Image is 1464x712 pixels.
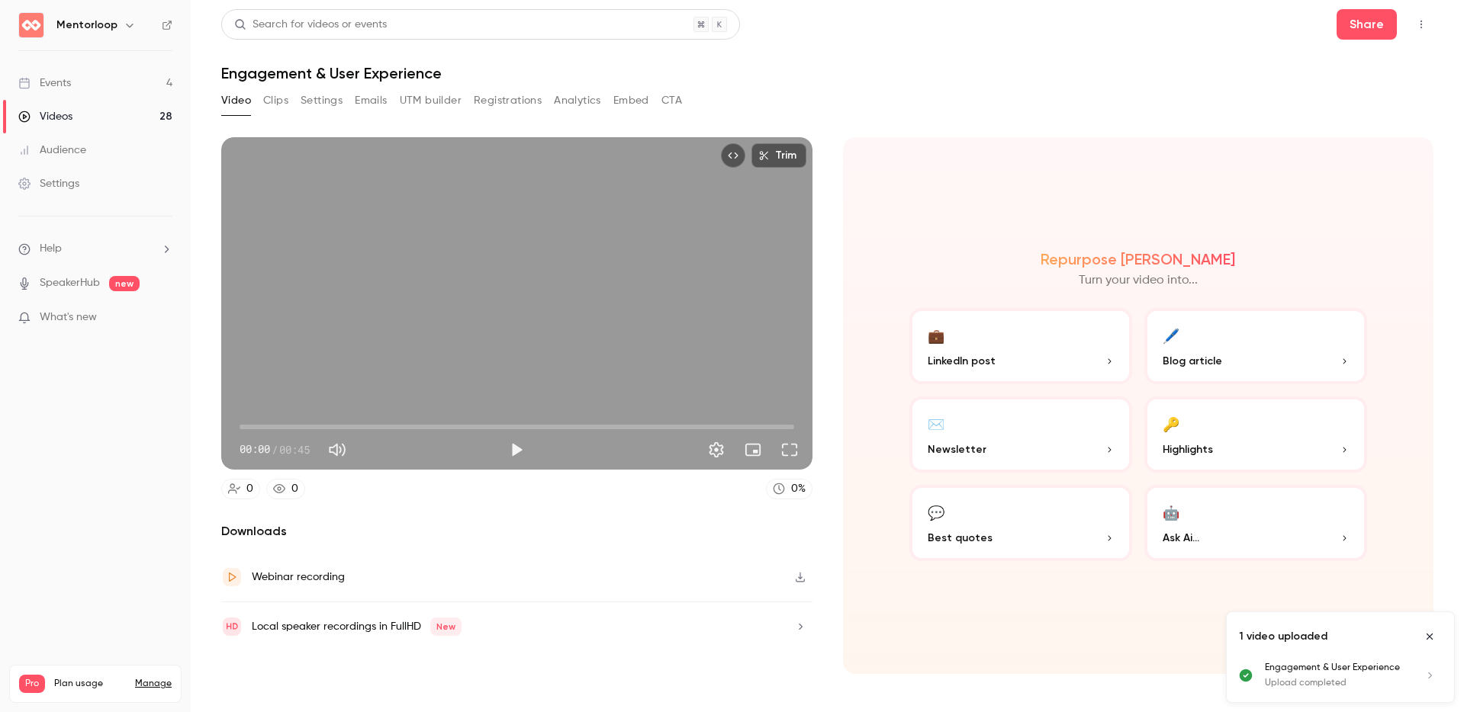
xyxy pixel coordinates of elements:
[928,412,944,435] div: ✉️
[1144,396,1367,473] button: 🔑Highlights
[263,88,288,113] button: Clips
[221,88,251,113] button: Video
[928,323,944,347] div: 💼
[721,143,745,168] button: Embed video
[501,435,532,465] button: Play
[1265,661,1405,675] p: Engagement & User Experience
[18,241,172,257] li: help-dropdown-opener
[221,479,260,499] a: 0
[1265,676,1405,690] p: Upload completed
[751,143,806,168] button: Trim
[774,435,805,465] button: Full screen
[40,309,97,326] span: What's new
[19,13,43,37] img: Mentorloop
[928,500,944,524] div: 💬
[1337,9,1397,40] button: Share
[766,479,812,499] a: 0%
[355,88,387,113] button: Emails
[54,678,126,690] span: Plan usage
[430,617,462,636] span: New
[40,275,100,291] a: SpeakerHub
[928,441,986,457] span: Newsletter
[135,678,172,690] a: Manage
[40,241,62,257] span: Help
[909,485,1132,561] button: 💬Best quotes
[909,308,1132,384] button: 💼LinkedIn post
[18,75,71,91] div: Events
[613,88,649,113] button: Embed
[1163,353,1222,369] span: Blog article
[554,88,601,113] button: Analytics
[322,435,352,465] button: Mute
[234,17,387,33] div: Search for videos or events
[1163,530,1199,546] span: Ask Ai...
[18,143,86,158] div: Audience
[240,441,270,457] span: 00:00
[1163,323,1179,347] div: 🖊️
[1227,661,1454,702] ul: Uploads list
[18,176,79,191] div: Settings
[291,481,298,497] div: 0
[909,396,1132,473] button: ✉️Newsletter
[738,435,768,465] button: Turn on miniplayer
[266,479,305,499] a: 0
[928,530,993,546] span: Best quotes
[18,109,72,124] div: Videos
[1239,629,1327,644] p: 1 video uploaded
[1409,12,1433,37] button: Top Bar Actions
[252,568,345,586] div: Webinar recording
[221,64,1433,82] h1: Engagement & User Experience
[400,88,462,113] button: UTM builder
[109,276,140,291] span: new
[1041,250,1235,268] h2: Repurpose [PERSON_NAME]
[279,441,310,457] span: 00:45
[1163,412,1179,435] div: 🔑
[221,522,812,540] h2: Downloads
[19,675,45,693] span: Pro
[474,88,542,113] button: Registrations
[1163,500,1179,524] div: 🤖
[246,481,253,497] div: 0
[56,18,117,33] h6: Mentorloop
[1079,271,1198,290] p: Turn your video into...
[272,441,278,457] span: /
[1144,308,1367,384] button: 🖊️Blog article
[791,481,806,497] div: 0 %
[252,617,462,636] div: Local speaker recordings in FullHD
[928,353,996,369] span: LinkedIn post
[240,441,310,457] div: 00:00
[701,435,732,465] button: Settings
[1417,624,1442,649] button: Close uploads list
[301,88,343,113] button: Settings
[1144,485,1367,561] button: 🤖Ask Ai...
[1265,661,1442,690] a: Engagement & User ExperienceUpload completed
[1163,441,1213,457] span: Highlights
[661,88,682,113] button: CTA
